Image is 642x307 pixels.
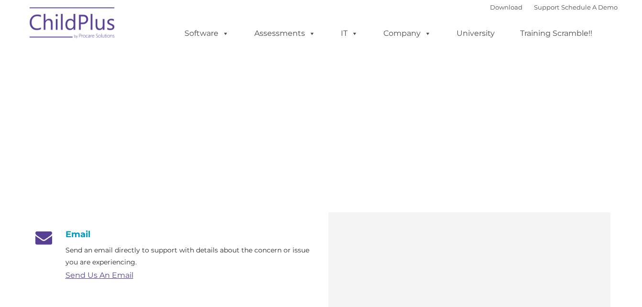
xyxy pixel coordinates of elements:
[25,0,120,48] img: ChildPlus by Procare Solutions
[65,271,133,280] a: Send Us An Email
[245,24,325,43] a: Assessments
[65,244,314,268] p: Send an email directly to support with details about the concern or issue you are experiencing.
[511,24,602,43] a: Training Scramble!!
[331,24,368,43] a: IT
[534,3,559,11] a: Support
[490,3,522,11] a: Download
[490,3,618,11] font: |
[374,24,441,43] a: Company
[175,24,239,43] a: Software
[561,3,618,11] a: Schedule A Demo
[447,24,504,43] a: University
[32,229,314,240] h4: Email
